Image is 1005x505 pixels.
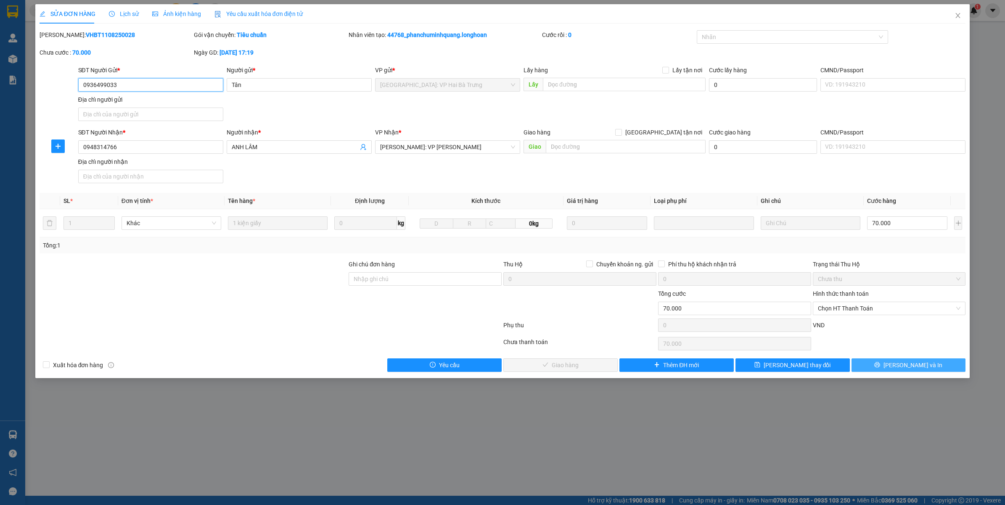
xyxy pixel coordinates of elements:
[43,216,56,230] button: delete
[524,67,548,74] span: Lấy hàng
[874,362,880,368] span: printer
[228,197,255,204] span: Tên hàng
[214,11,221,18] img: icon
[852,358,966,372] button: printer[PERSON_NAME] và In
[52,143,64,150] span: plus
[818,273,961,285] span: Chưa thu
[471,197,500,204] span: Kích thước
[237,32,267,38] b: Tiêu chuẩn
[654,362,660,368] span: plus
[387,358,502,372] button: exclamation-circleYêu cầu
[227,128,372,137] div: Người nhận
[72,49,91,56] b: 70.000
[375,66,520,75] div: VP gửi
[40,30,193,39] div: [PERSON_NAME]:
[663,360,699,370] span: Thêm ĐH mới
[227,66,372,75] div: Người gửi
[194,48,347,57] div: Ngày GD:
[78,157,223,166] div: Địa chỉ người nhận
[503,261,523,268] span: Thu Hộ
[228,216,328,230] input: VD: Bàn, Ghế
[360,144,367,150] span: user-add
[397,216,405,230] span: kg
[568,32,571,38] b: 0
[622,128,706,137] span: [GEOGRAPHIC_DATA] tận nơi
[516,218,552,229] span: 0kg
[954,216,962,230] button: plus
[63,197,70,204] span: SL
[764,360,831,370] span: [PERSON_NAME] thay đổi
[502,337,657,352] div: Chưa thanh toán
[658,290,686,297] span: Tổng cước
[51,139,65,153] button: plus
[220,49,254,56] b: [DATE] 17:19
[503,358,618,372] button: checkGiao hàng
[78,95,223,104] div: Địa chỉ người gửi
[754,362,760,368] span: save
[593,260,656,269] span: Chuyển khoản ng. gửi
[420,218,453,229] input: D
[40,11,45,17] span: edit
[813,322,825,329] span: VND
[709,67,747,74] label: Cước lấy hàng
[439,360,460,370] span: Yêu cầu
[546,140,706,153] input: Dọc đường
[78,170,223,183] input: Địa chỉ của người nhận
[349,261,395,268] label: Ghi chú đơn hàng
[946,4,970,28] button: Close
[355,197,385,204] span: Định lượng
[735,358,850,372] button: save[PERSON_NAME] thay đổi
[542,30,695,39] div: Cước rồi :
[375,129,399,136] span: VP Nhận
[40,48,193,57] div: Chưa cước :
[543,78,706,91] input: Dọc đường
[43,241,388,250] div: Tổng: 1
[867,197,896,204] span: Cước hàng
[567,197,598,204] span: Giá trị hàng
[757,193,864,209] th: Ghi chú
[349,30,540,39] div: Nhân viên tạo:
[86,32,135,38] b: VHBT1108250028
[709,140,817,154] input: Cước giao hàng
[127,217,216,229] span: Khác
[108,362,114,368] span: info-circle
[50,360,107,370] span: Xuất hóa đơn hàng
[883,360,942,370] span: [PERSON_NAME] và In
[109,11,139,17] span: Lịch sử
[40,11,95,17] span: SỬA ĐƠN HÀNG
[761,216,860,230] input: Ghi Chú
[122,197,153,204] span: Đơn vị tính
[387,32,487,38] b: 44768_phanchuminhquang.longhoan
[194,30,347,39] div: Gói vận chuyển:
[453,218,486,229] input: R
[524,140,546,153] span: Giao
[349,272,502,286] input: Ghi chú đơn hàng
[109,11,115,17] span: clock-circle
[380,141,515,153] span: Hồ Chí Minh: VP Bình Thạnh
[486,218,516,229] input: C
[214,11,303,17] span: Yêu cầu xuất hóa đơn điện tử
[78,108,223,121] input: Địa chỉ của người gửi
[813,260,966,269] div: Trạng thái Thu Hộ
[380,79,515,91] span: Hà Nội: VP Hai Bà Trưng
[820,128,965,137] div: CMND/Passport
[78,66,223,75] div: SĐT Người Gửi
[818,302,961,315] span: Chọn HT Thanh Toán
[502,321,657,335] div: Phụ thu
[152,11,158,17] span: picture
[524,129,550,136] span: Giao hàng
[619,358,734,372] button: plusThêm ĐH mới
[955,12,961,19] span: close
[665,260,740,269] span: Phí thu hộ khách nhận trả
[567,216,647,230] input: 0
[709,129,751,136] label: Cước giao hàng
[709,78,817,92] input: Cước lấy hàng
[813,290,869,297] label: Hình thức thanh toán
[430,362,436,368] span: exclamation-circle
[152,11,201,17] span: Ảnh kiện hàng
[78,128,223,137] div: SĐT Người Nhận
[651,193,757,209] th: Loại phụ phí
[820,66,965,75] div: CMND/Passport
[524,78,543,91] span: Lấy
[669,66,706,75] span: Lấy tận nơi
